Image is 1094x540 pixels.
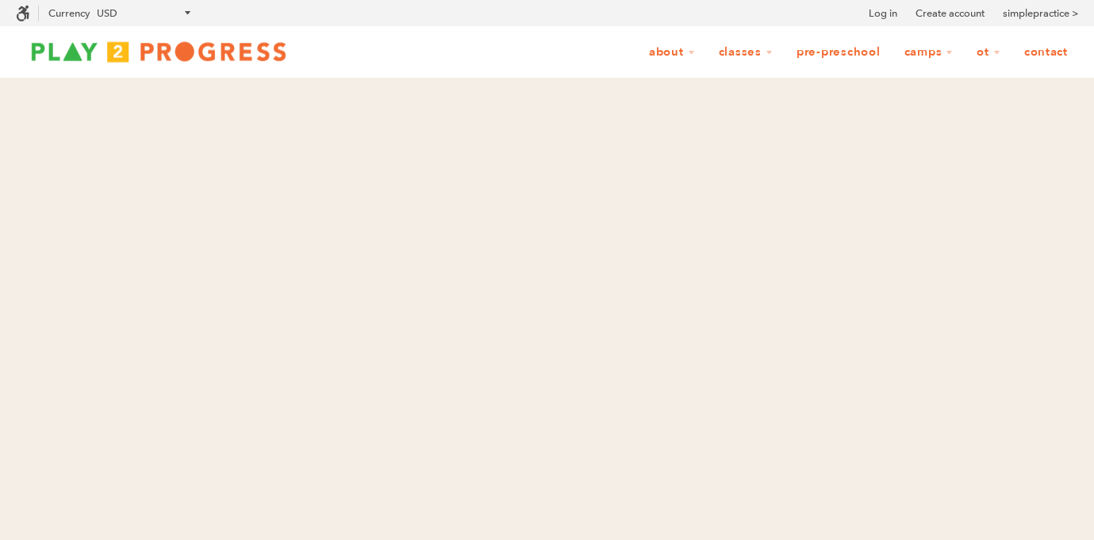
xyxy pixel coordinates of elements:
[869,6,897,21] a: Log in
[894,37,964,67] a: Camps
[966,37,1011,67] a: OT
[639,37,705,67] a: About
[48,7,90,19] label: Currency
[916,6,985,21] a: Create account
[708,37,783,67] a: Classes
[786,37,891,67] a: Pre-Preschool
[16,36,301,67] img: Play2Progress logo
[1003,6,1078,21] a: simplepractice >
[1014,37,1078,67] a: Contact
